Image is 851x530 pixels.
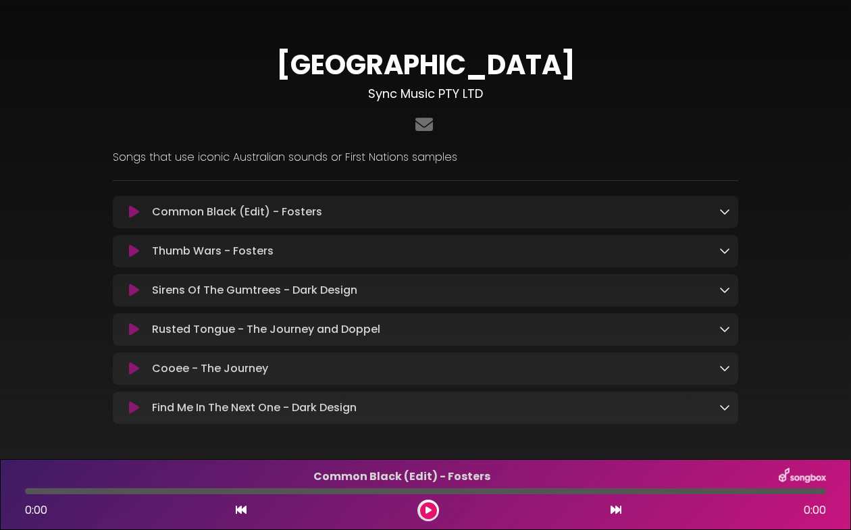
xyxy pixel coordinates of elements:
p: Sirens Of The Gumtrees - Dark Design [152,282,719,298]
p: Common Black (Edit) - Fosters [152,204,719,220]
p: Rusted Tongue - The Journey and Doppel [152,321,719,338]
img: songbox-logo-white.png [779,468,826,485]
h3: Sync Music PTY LTD [113,86,738,101]
p: Songs that use iconic Australian sounds or First Nations samples [113,149,738,165]
p: Thumb Wars - Fosters [152,243,719,259]
p: Find Me In The Next One - Dark Design [152,400,719,416]
p: Cooee - The Journey [152,361,719,377]
h1: [GEOGRAPHIC_DATA] [113,49,738,81]
p: Common Black (Edit) - Fosters [25,469,779,485]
